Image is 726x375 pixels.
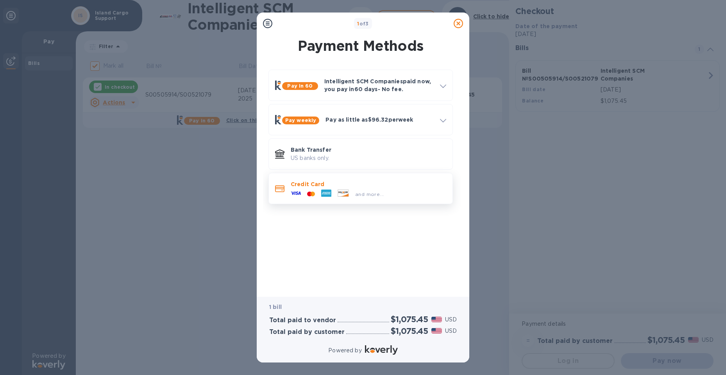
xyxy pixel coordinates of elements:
p: US banks only. [291,154,446,162]
span: 1 [357,21,359,27]
p: Bank Transfer [291,146,446,154]
img: USD [431,317,442,322]
p: USD [445,316,457,324]
img: Logo [365,345,398,355]
b: Pay weekly [285,117,316,123]
h1: Payment Methods [267,38,454,54]
p: Powered by [328,346,361,355]
h2: $1,075.45 [391,326,428,336]
b: of 3 [357,21,369,27]
img: USD [431,328,442,334]
b: 1 bill [269,304,282,310]
p: USD [445,327,457,335]
p: Pay as little as $96.32 per week [325,116,434,124]
p: Intelligent SCM Companies paid now, you pay in 60 days - No fee. [324,77,434,93]
span: and more... [355,191,384,197]
h2: $1,075.45 [391,314,428,324]
h3: Total paid by customer [269,328,345,336]
h3: Total paid to vendor [269,317,336,324]
b: Pay in 60 [287,83,313,89]
p: Credit Card [291,180,446,188]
